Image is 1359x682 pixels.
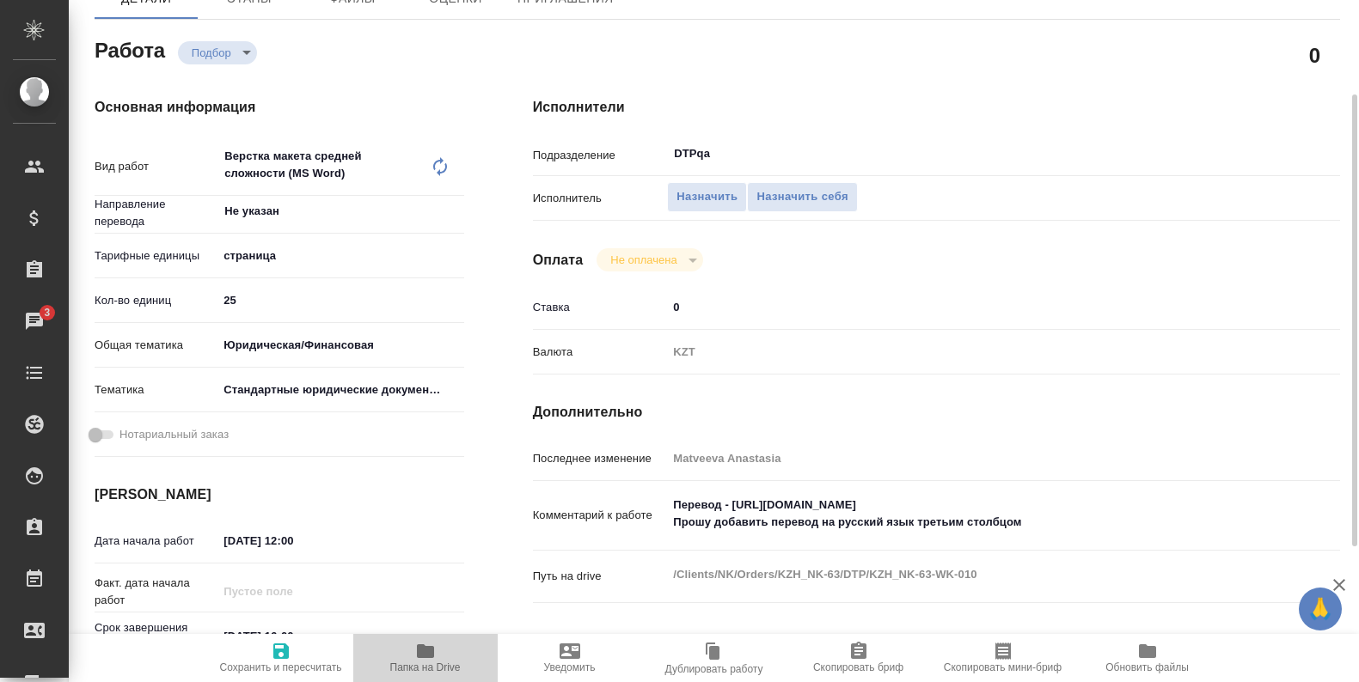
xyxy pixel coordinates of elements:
[217,288,463,313] input: ✎ Введи что-нибудь
[95,381,217,399] p: Тематика
[455,210,458,213] button: Open
[597,248,702,271] div: Подбор
[533,190,668,207] p: Исполнитель
[217,624,368,649] input: ✎ Введи что-нибудь
[1075,634,1220,682] button: Обновить файлы
[1306,591,1335,627] span: 🙏
[95,33,165,64] h2: Работа
[533,450,668,467] p: Последнее изменение
[220,661,342,673] span: Сохранить и пересчитать
[667,295,1272,320] input: ✎ Введи что-нибудь
[95,196,217,230] p: Направление перевода
[667,446,1272,471] input: Пустое поле
[209,634,353,682] button: Сохранить и пересчитать
[217,375,463,405] div: Стандартные юридические документы, договоры, уставы
[178,41,257,64] div: Подбор
[533,507,668,524] p: Комментарий к работе
[95,484,464,505] h4: [PERSON_NAME]
[4,300,64,343] a: 3
[95,158,217,175] p: Вид работ
[747,182,857,212] button: Назначить себя
[533,250,584,271] h4: Оплата
[1299,588,1342,630] button: 🙏
[353,634,498,682] button: Папка на Drive
[95,97,464,118] h4: Основная информация
[931,634,1075,682] button: Скопировать мини-бриф
[95,292,217,309] p: Кол-во единиц
[34,304,60,321] span: 3
[605,253,682,267] button: Не оплачена
[1264,152,1267,155] button: Open
[667,338,1272,367] div: KZT
[217,241,463,271] div: страница
[756,187,848,207] span: Назначить себя
[95,337,217,354] p: Общая тематика
[665,663,763,675] span: Дублировать работу
[642,634,787,682] button: Дублировать работу
[1309,40,1320,70] h2: 0
[95,619,217,654] p: Срок завершения работ
[944,661,1062,673] span: Скопировать мини-бриф
[533,147,668,164] p: Подразделение
[217,528,368,553] input: ✎ Введи что-нибудь
[787,634,931,682] button: Скопировать бриф
[95,247,217,265] p: Тарифные единицы
[667,560,1272,589] textarea: /Clients/NK/Orders/KZH_NK-63/DTP/KZH_NK-63-WK-010
[187,46,236,60] button: Подбор
[813,661,903,673] span: Скопировать бриф
[533,568,668,585] p: Путь на drive
[533,402,1340,423] h4: Дополнительно
[667,490,1272,537] textarea: Перевод - [URL][DOMAIN_NAME] Прошу добавить перевод на русский язык третьим столбцом
[533,97,1340,118] h4: Исполнители
[95,533,217,550] p: Дата начала работ
[1105,661,1189,673] span: Обновить файлы
[498,634,642,682] button: Уведомить
[533,299,668,316] p: Ставка
[95,575,217,609] p: Факт. дата начала работ
[390,661,461,673] span: Папка на Drive
[119,426,229,443] span: Нотариальный заказ
[217,331,463,360] div: Юридическая/Финансовая
[676,187,738,207] span: Назначить
[533,344,668,361] p: Валюта
[217,579,368,604] input: Пустое поле
[544,661,596,673] span: Уведомить
[667,182,747,212] button: Назначить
